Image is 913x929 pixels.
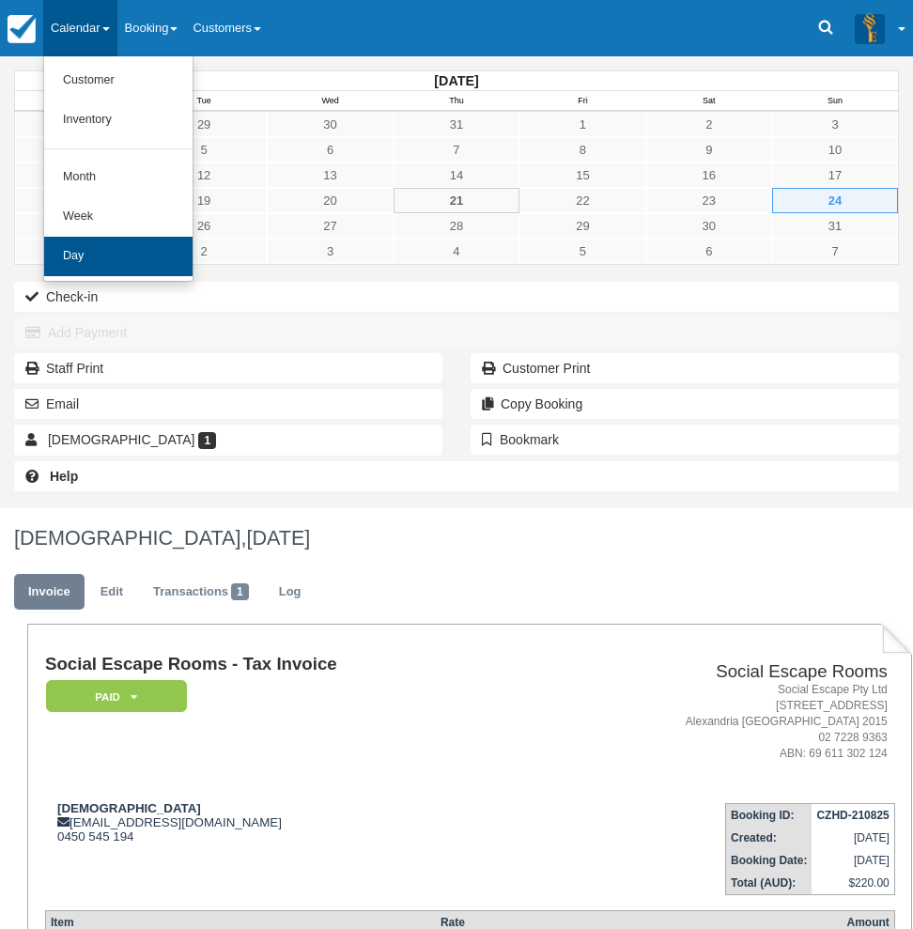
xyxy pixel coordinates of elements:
[540,662,888,682] h2: Social Escape Rooms
[394,91,519,112] th: Thu
[772,188,898,213] a: 24
[855,13,885,43] img: A3
[139,574,263,611] a: Transactions1
[14,461,899,491] a: Help
[471,389,899,419] button: Copy Booking
[141,91,267,112] th: Tue
[15,188,141,213] a: 18
[646,91,772,112] th: Sat
[15,163,141,188] a: 11
[519,112,645,137] a: 1
[519,137,645,163] a: 8
[726,827,812,849] th: Created:
[48,432,195,447] span: [DEMOGRAPHIC_DATA]
[267,112,393,137] a: 30
[471,425,899,455] button: Bookmark
[14,527,899,550] h1: [DEMOGRAPHIC_DATA],
[14,282,899,312] button: Check-in
[772,91,898,112] th: Sun
[141,137,267,163] a: 5
[86,574,137,611] a: Edit
[14,353,442,383] a: Staff Print
[726,849,812,872] th: Booking Date:
[726,872,812,895] th: Total (AUD):
[519,163,645,188] a: 15
[772,239,898,264] a: 7
[14,574,85,611] a: Invoice
[141,213,267,239] a: 26
[394,239,519,264] a: 4
[812,827,894,849] td: [DATE]
[267,239,393,264] a: 3
[14,425,442,455] a: [DEMOGRAPHIC_DATA] 1
[44,61,193,101] a: Customer
[14,317,899,348] button: Add Payment
[141,239,267,264] a: 2
[519,239,645,264] a: 5
[15,213,141,239] a: 25
[812,849,894,872] td: [DATE]
[44,158,193,197] a: Month
[45,679,180,714] a: Paid
[267,137,393,163] a: 6
[198,432,216,449] span: 1
[8,15,36,43] img: checkfront-main-nav-mini-logo.png
[44,197,193,237] a: Week
[772,163,898,188] a: 17
[44,237,193,276] a: Day
[45,655,533,674] h1: Social Escape Rooms - Tax Invoice
[44,101,193,140] a: Inventory
[15,112,141,137] a: 28
[434,73,478,88] strong: [DATE]
[519,188,645,213] a: 22
[646,239,772,264] a: 6
[646,163,772,188] a: 16
[646,213,772,239] a: 30
[43,56,193,282] ul: Calendar
[646,112,772,137] a: 2
[646,188,772,213] a: 23
[812,872,894,895] td: $220.00
[772,213,898,239] a: 31
[265,574,316,611] a: Log
[394,213,519,239] a: 28
[231,583,249,600] span: 1
[471,353,899,383] a: Customer Print
[15,91,141,112] th: Mon
[772,112,898,137] a: 3
[519,213,645,239] a: 29
[14,389,442,419] button: Email
[519,91,645,112] th: Fri
[45,801,533,844] div: [EMAIL_ADDRESS][DOMAIN_NAME] 0450 545 194
[816,809,889,822] strong: CZHD-210825
[141,112,267,137] a: 29
[15,239,141,264] a: 1
[267,213,393,239] a: 27
[394,188,519,213] a: 21
[141,188,267,213] a: 19
[50,469,78,484] b: Help
[726,804,812,828] th: Booking ID:
[394,137,519,163] a: 7
[141,163,267,188] a: 12
[15,137,141,163] a: 4
[772,137,898,163] a: 10
[267,188,393,213] a: 20
[267,163,393,188] a: 13
[646,137,772,163] a: 9
[394,112,519,137] a: 31
[46,680,187,713] em: Paid
[57,801,201,815] strong: [DEMOGRAPHIC_DATA]
[540,682,888,763] address: Social Escape Pty Ltd [STREET_ADDRESS] Alexandria [GEOGRAPHIC_DATA] 2015 02 7228 9363 ABN: 69 611...
[394,163,519,188] a: 14
[267,91,393,112] th: Wed
[246,526,310,550] span: [DATE]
